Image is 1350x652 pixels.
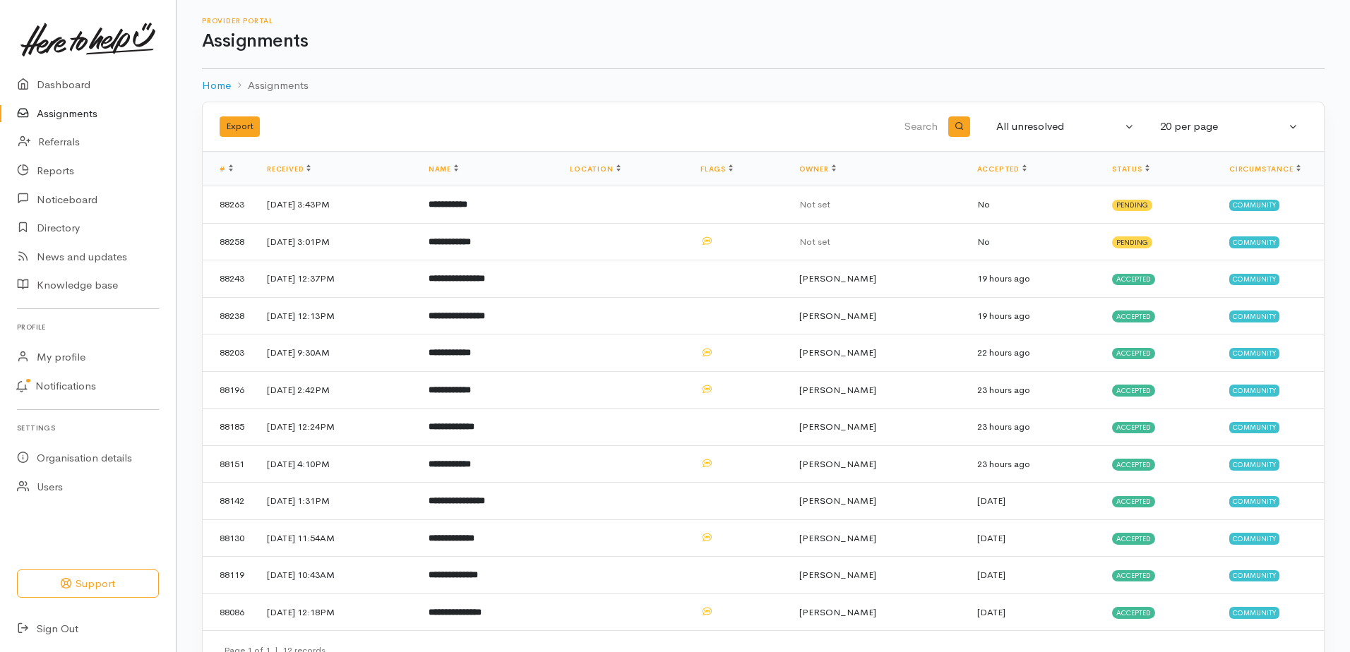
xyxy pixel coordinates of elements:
[202,17,1325,25] h6: Provider Portal
[1112,607,1155,618] span: Accepted
[799,236,830,248] span: Not set
[256,223,417,260] td: [DATE] 3:01PM
[220,164,233,174] a: #
[799,272,876,284] span: [PERSON_NAME]
[977,458,1030,470] time: 23 hours ago
[267,164,311,174] a: Received
[977,532,1005,544] time: [DATE]
[1229,200,1279,211] span: Community
[1112,570,1155,581] span: Accepted
[977,346,1030,358] time: 22 hours ago
[17,418,159,437] h6: Settings
[1112,164,1149,174] a: Status
[1229,422,1279,433] span: Community
[429,164,458,174] a: Name
[799,164,836,174] a: Owner
[1112,274,1155,285] span: Accepted
[203,445,256,483] td: 88151
[1229,310,1279,322] span: Community
[203,519,256,557] td: 88130
[799,384,876,396] span: [PERSON_NAME]
[256,260,417,298] td: [DATE] 12:37PM
[977,421,1030,433] time: 23 hours ago
[1160,119,1286,135] div: 20 per page
[977,272,1030,284] time: 19 hours ago
[1229,496,1279,507] span: Community
[1229,459,1279,470] span: Community
[799,569,876,581] span: [PERSON_NAME]
[1152,113,1307,140] button: 20 per page
[203,371,256,409] td: 88196
[1229,385,1279,396] span: Community
[977,384,1030,396] time: 23 hours ago
[977,198,990,210] span: No
[203,186,256,224] td: 88263
[256,593,417,630] td: [DATE] 12:18PM
[202,78,231,94] a: Home
[1229,570,1279,581] span: Community
[1112,496,1155,507] span: Accepted
[256,186,417,224] td: [DATE] 3:43PM
[1112,459,1155,470] span: Accepted
[203,297,256,334] td: 88238
[1112,310,1155,322] span: Accepted
[1229,164,1301,174] a: Circumstance
[203,409,256,446] td: 88185
[203,593,256,630] td: 88086
[202,69,1325,102] nav: breadcrumb
[256,483,417,520] td: [DATE] 1:31PM
[1229,274,1279,285] span: Community
[203,223,256,260] td: 88258
[203,334,256,372] td: 88203
[256,519,417,557] td: [DATE] 11:54AM
[799,198,830,210] span: Not set
[1112,236,1152,248] span: Pending
[17,318,159,337] h6: Profile
[203,557,256,594] td: 88119
[799,606,876,618] span: [PERSON_NAME]
[977,569,1005,581] time: [DATE]
[202,31,1325,52] h1: Assignments
[1112,200,1152,211] span: Pending
[256,445,417,483] td: [DATE] 4:10PM
[203,260,256,298] td: 88243
[256,557,417,594] td: [DATE] 10:43AM
[256,409,417,446] td: [DATE] 12:24PM
[220,116,260,137] button: Export
[1112,385,1155,396] span: Accepted
[799,495,876,507] span: [PERSON_NAME]
[1112,422,1155,433] span: Accepted
[799,532,876,544] span: [PERSON_NAME]
[1229,236,1279,248] span: Community
[799,310,876,322] span: [PERSON_NAME]
[977,236,990,248] span: No
[1229,533,1279,544] span: Community
[1229,348,1279,359] span: Community
[799,458,876,470] span: [PERSON_NAME]
[700,164,733,174] a: Flags
[256,371,417,409] td: [DATE] 2:42PM
[1112,533,1155,544] span: Accepted
[256,334,417,372] td: [DATE] 9:30AM
[799,346,876,358] span: [PERSON_NAME]
[996,119,1122,135] div: All unresolved
[977,606,1005,618] time: [DATE]
[570,164,620,174] a: Location
[977,495,1005,507] time: [DATE]
[604,110,940,144] input: Search
[988,113,1143,140] button: All unresolved
[1229,607,1279,618] span: Community
[799,421,876,433] span: [PERSON_NAME]
[977,310,1030,322] time: 19 hours ago
[977,164,1027,174] a: Accepted
[256,297,417,334] td: [DATE] 12:13PM
[1112,348,1155,359] span: Accepted
[231,78,309,94] li: Assignments
[203,483,256,520] td: 88142
[17,569,159,598] button: Support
